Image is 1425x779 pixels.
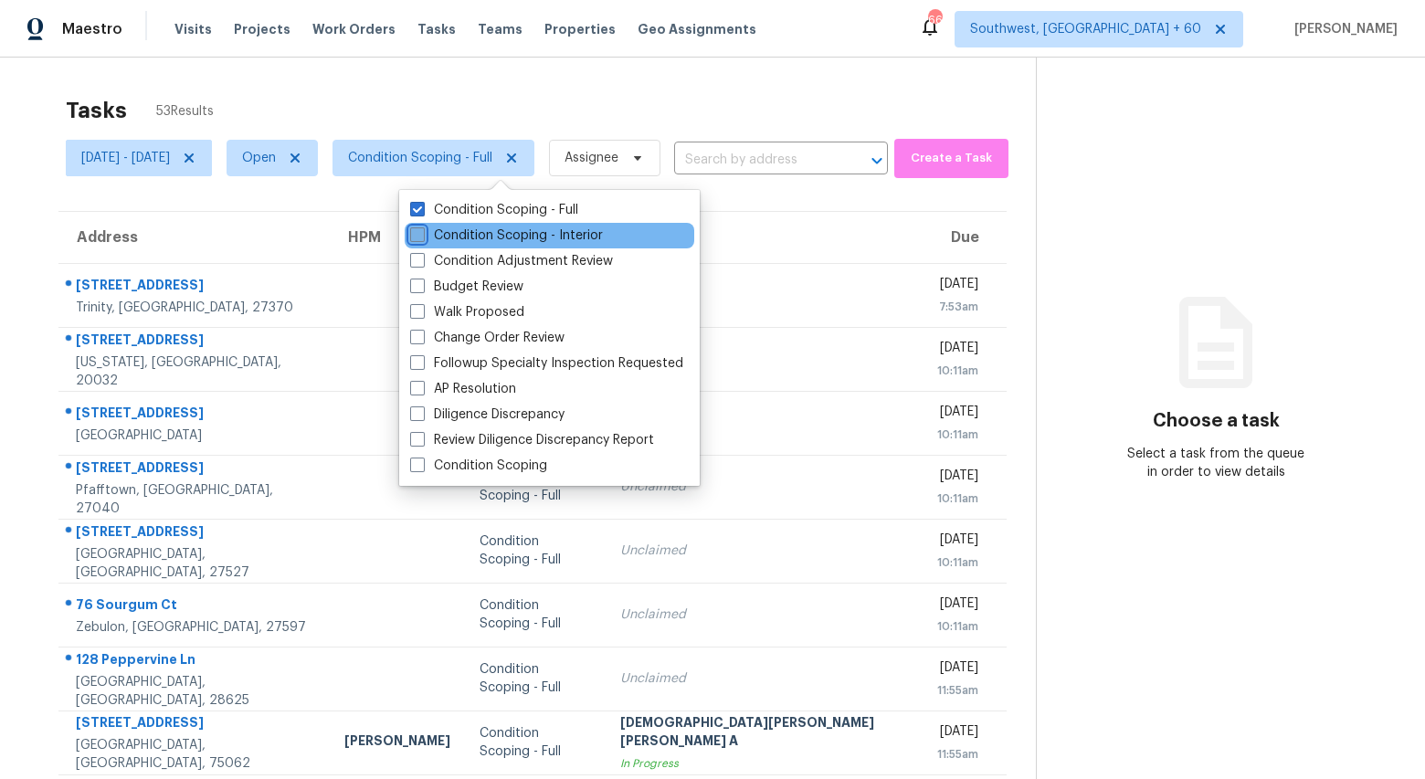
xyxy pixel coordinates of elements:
div: 662 [928,11,941,29]
label: Followup Specialty Inspection Requested [410,354,683,373]
div: [STREET_ADDRESS] [76,404,315,426]
div: [DATE] [937,403,978,426]
span: Work Orders [312,20,396,38]
label: Walk Proposed [410,303,524,321]
div: [DATE] [937,722,978,745]
div: [US_STATE], [GEOGRAPHIC_DATA], 20032 [76,353,315,390]
label: Review Diligence Discrepancy Report [410,431,654,449]
div: [DATE] [937,531,978,553]
h2: Tasks [66,101,127,120]
div: Select a task from the queue in order to view details [1126,445,1306,481]
div: [DATE] [937,595,978,617]
th: Assignee [606,212,923,263]
label: Condition Scoping - Full [410,201,578,219]
div: 10:11am [937,617,978,636]
div: [STREET_ADDRESS] [76,522,315,545]
span: [DATE] - [DATE] [81,149,170,167]
label: Budget Review [410,278,523,296]
span: Visits [174,20,212,38]
button: Open [864,148,890,174]
div: [DEMOGRAPHIC_DATA][PERSON_NAME] [PERSON_NAME] A [620,713,908,754]
span: Properties [544,20,616,38]
div: 10:11am [937,426,978,444]
label: Condition Scoping [410,457,547,475]
span: Assignee [565,149,618,167]
span: Open [242,149,276,167]
div: [DATE] [937,339,978,362]
div: Unclaimed [620,478,908,496]
div: Condition Scoping - Full [480,468,591,505]
div: [GEOGRAPHIC_DATA], [GEOGRAPHIC_DATA], 75062 [76,736,315,773]
span: Projects [234,20,290,38]
div: 7:53am [937,298,978,316]
th: Address [58,212,330,263]
div: 10:11am [937,553,978,572]
div: [DATE] [937,275,978,298]
span: Southwest, [GEOGRAPHIC_DATA] + 60 [970,20,1201,38]
span: 53 Results [156,102,214,121]
div: Pfafftown, [GEOGRAPHIC_DATA], 27040 [76,481,315,518]
h3: Choose a task [1153,412,1280,430]
div: In Progress [620,754,908,773]
div: Unclaimed [620,286,908,304]
th: Due [923,212,1007,263]
div: Condition Scoping - Full [480,596,591,633]
th: HPM [330,212,465,263]
div: 128 Peppervine Ln [76,650,315,673]
label: Condition Adjustment Review [410,252,613,270]
span: Geo Assignments [638,20,756,38]
input: Search by address [674,146,837,174]
div: 76 Sourgum Ct [76,595,315,618]
label: AP Resolution [410,380,516,398]
div: 11:55am [937,745,978,763]
span: Teams [478,20,522,38]
div: Trinity, [GEOGRAPHIC_DATA], 27370 [76,299,315,317]
div: Unclaimed [620,350,908,368]
div: Condition Scoping - Full [480,660,591,697]
div: [STREET_ADDRESS] [76,458,315,481]
div: [GEOGRAPHIC_DATA], [GEOGRAPHIC_DATA], 28625 [76,673,315,710]
span: Condition Scoping - Full [348,149,492,167]
div: [STREET_ADDRESS] [76,713,315,736]
label: Condition Scoping - Interior [410,226,603,245]
div: Condition Scoping - Full [480,724,591,761]
span: Maestro [62,20,122,38]
div: 11:55am [937,681,978,700]
div: 10:11am [937,490,978,508]
button: Create a Task [894,139,1008,178]
label: Diligence Discrepancy [410,405,565,424]
div: Condition Scoping - Full [480,532,591,569]
div: Unclaimed [620,669,908,688]
div: 10:11am [937,362,978,380]
div: [STREET_ADDRESS] [76,331,315,353]
div: Unclaimed [620,414,908,432]
span: Tasks [417,23,456,36]
span: [PERSON_NAME] [1287,20,1398,38]
div: Unclaimed [620,605,908,624]
div: Zebulon, [GEOGRAPHIC_DATA], 27597 [76,618,315,637]
div: [GEOGRAPHIC_DATA], [GEOGRAPHIC_DATA], 27527 [76,545,315,582]
span: Create a Task [903,148,999,169]
div: [DATE] [937,467,978,490]
div: [GEOGRAPHIC_DATA] [76,426,315,445]
div: [DATE] [937,658,978,681]
div: [PERSON_NAME] [344,732,450,754]
label: Change Order Review [410,329,565,347]
div: [STREET_ADDRESS] [76,276,315,299]
div: Unclaimed [620,542,908,560]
